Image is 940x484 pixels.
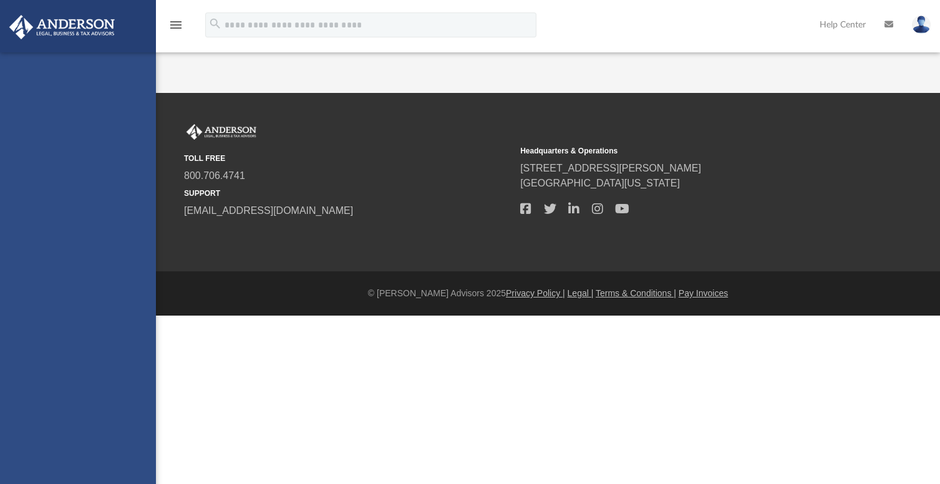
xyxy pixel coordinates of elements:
[184,124,259,140] img: Anderson Advisors Platinum Portal
[184,205,353,216] a: [EMAIL_ADDRESS][DOMAIN_NAME]
[596,288,676,298] a: Terms & Conditions |
[184,153,511,164] small: TOLL FREE
[506,288,565,298] a: Privacy Policy |
[520,178,680,188] a: [GEOGRAPHIC_DATA][US_STATE]
[520,145,848,157] small: Headquarters & Operations
[6,15,119,39] img: Anderson Advisors Platinum Portal
[520,163,701,173] a: [STREET_ADDRESS][PERSON_NAME]
[168,17,183,32] i: menu
[568,288,594,298] a: Legal |
[156,287,940,300] div: © [PERSON_NAME] Advisors 2025
[168,24,183,32] a: menu
[679,288,728,298] a: Pay Invoices
[912,16,931,34] img: User Pic
[208,17,222,31] i: search
[184,170,245,181] a: 800.706.4741
[184,188,511,199] small: SUPPORT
